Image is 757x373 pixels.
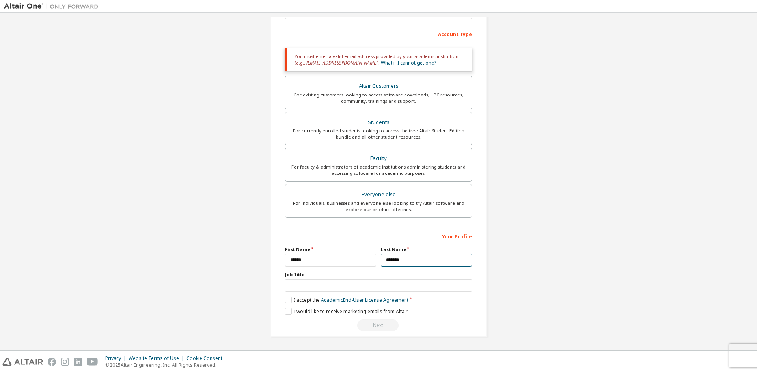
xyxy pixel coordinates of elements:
label: Last Name [381,246,472,252]
img: linkedin.svg [74,358,82,366]
a: What if I cannot get one? [381,59,436,66]
div: For currently enrolled students looking to access the free Altair Student Edition bundle and all ... [290,128,467,140]
img: instagram.svg [61,358,69,366]
div: Altair Customers [290,81,467,92]
label: I would like to receive marketing emails from Altair [285,308,408,315]
div: For existing customers looking to access software downloads, HPC resources, community, trainings ... [290,92,467,104]
span: [EMAIL_ADDRESS][DOMAIN_NAME] [306,59,377,66]
p: © 2025 Altair Engineering, Inc. All Rights Reserved. [105,362,227,368]
div: Faculty [290,153,467,164]
div: Cookie Consent [186,355,227,362]
div: Account Type [285,28,472,40]
label: I accept the [285,297,408,303]
div: Privacy [105,355,129,362]
div: Everyone else [290,189,467,200]
div: Your Profile [285,230,472,242]
label: First Name [285,246,376,252]
img: Altair One [4,2,103,10]
div: For individuals, businesses and everyone else looking to try Altair software and explore our prod... [290,200,467,213]
img: youtube.svg [87,358,98,366]
div: For faculty & administrators of academic institutions administering students and accessing softwa... [290,164,467,176]
div: Website Terms of Use [129,355,186,362]
img: facebook.svg [48,358,56,366]
div: You need to provide your academic email [285,319,472,331]
a: Academic End-User License Agreement [321,297,408,303]
div: Students [290,117,467,128]
div: You must enter a valid email address provided by your academic institution (e.g., ). [285,48,472,71]
img: altair_logo.svg [2,358,43,366]
label: Job Title [285,271,472,278]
